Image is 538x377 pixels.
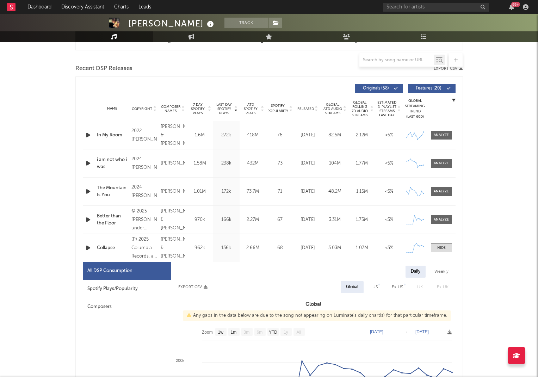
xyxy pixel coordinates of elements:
[215,188,238,195] div: 172k
[415,329,429,334] text: [DATE]
[268,330,277,335] text: YTD
[256,330,262,335] text: 6m
[377,160,401,167] div: <5%
[360,86,392,91] span: Originals ( 58 )
[296,245,320,252] div: [DATE]
[323,160,347,167] div: 104M
[215,132,238,139] div: 272k
[215,245,238,252] div: 136k
[188,245,211,252] div: 962k
[188,132,211,139] div: 1.6M
[323,245,347,252] div: 3.03M
[241,188,264,195] div: 73.7M
[350,216,374,223] div: 1.75M
[97,156,128,170] a: i am not who i was
[243,330,249,335] text: 3m
[403,329,408,334] text: →
[83,280,171,298] div: Spotify Plays/Popularity
[131,207,157,233] div: © 2025 [PERSON_NAME] under exclusive license to Atlantic Recording Corporation
[377,216,401,223] div: <5%
[218,330,223,335] text: 1w
[268,188,292,195] div: 71
[296,216,320,223] div: [DATE]
[296,132,320,139] div: [DATE]
[97,213,128,227] div: Better than the Floor
[241,245,264,252] div: 2.66M
[350,188,374,195] div: 1.15M
[224,18,268,28] button: Track
[161,187,185,196] div: [PERSON_NAME]
[97,245,128,252] a: Collapse
[509,4,514,10] button: 99+
[241,103,260,115] span: ATD Spotify Plays
[132,107,152,111] span: Copyright
[188,188,211,195] div: 1.01M
[188,103,207,115] span: 7 Day Spotify Plays
[202,330,213,335] text: Zoom
[131,183,157,200] div: 2024 [PERSON_NAME]
[355,84,403,93] button: Originals(58)
[268,245,292,252] div: 68
[161,159,185,168] div: [PERSON_NAME]
[323,132,347,139] div: 82.5M
[406,266,426,278] div: Daily
[87,267,132,275] div: All DSP Consumption
[97,132,128,139] a: In My Room
[296,330,301,335] text: All
[377,100,397,117] span: Estimated % Playlist Streams Last Day
[188,216,211,223] div: 970k
[372,283,378,291] div: US
[377,188,401,195] div: <5%
[171,300,456,309] h3: Global
[377,132,401,139] div: <5%
[83,298,171,316] div: Composers
[97,185,128,198] a: The Mountain Is You
[268,216,292,223] div: 67
[434,67,463,71] button: Export CSV
[377,245,401,252] div: <5%
[97,106,128,111] div: Name
[370,329,383,334] text: [DATE]
[161,235,185,261] div: [PERSON_NAME] & [PERSON_NAME]
[128,18,216,29] div: [PERSON_NAME]
[241,160,264,167] div: 432M
[511,2,520,7] div: 99 +
[268,132,292,139] div: 76
[346,283,358,291] div: Global
[359,57,434,63] input: Search by song name or URL
[215,103,234,115] span: Last Day Spotify Plays
[75,64,132,73] span: Recent DSP Releases
[161,105,181,113] span: Composer Names
[176,358,184,363] text: 200k
[241,216,264,223] div: 2.27M
[131,155,157,172] div: 2024 [PERSON_NAME]
[83,262,171,280] div: All DSP Consumption
[131,127,157,144] div: 2022 [PERSON_NAME]
[241,132,264,139] div: 418M
[413,86,445,91] span: Features ( 20 )
[392,283,403,291] div: Ex-US
[323,216,347,223] div: 3.31M
[323,188,347,195] div: 48.2M
[323,103,342,115] span: Global ATD Audio Streams
[408,84,456,93] button: Features(20)
[131,235,157,261] div: (P) 2025 Columbia Records, a Division of Sony Music Entertainment, under exclusive license from F...
[284,330,288,335] text: 1y
[161,207,185,233] div: [PERSON_NAME] & [PERSON_NAME]
[230,330,236,335] text: 1m
[296,188,320,195] div: [DATE]
[161,123,185,148] div: [PERSON_NAME] & [PERSON_NAME]
[178,285,208,289] button: Export CSV
[429,266,454,278] div: Weekly
[350,100,370,117] span: Global Rolling 7D Audio Streams
[350,160,374,167] div: 1.77M
[404,98,426,119] div: Global Streaming Trend (Last 60D)
[267,103,288,114] span: Spotify Popularity
[297,107,314,111] span: Released
[188,160,211,167] div: 1.58M
[350,245,374,252] div: 1.07M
